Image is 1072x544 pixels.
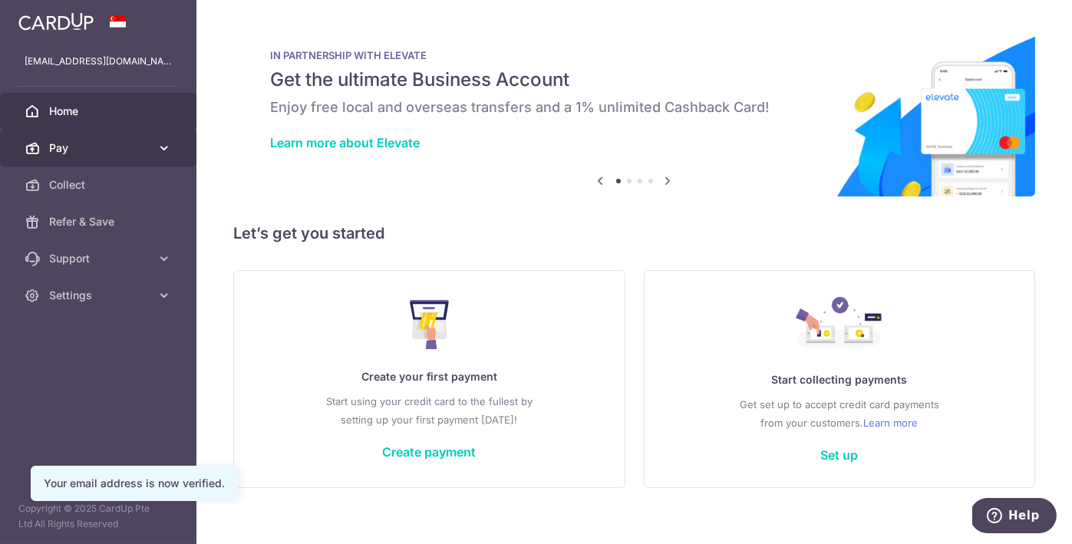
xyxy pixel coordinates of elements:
[382,444,476,460] a: Create payment
[820,447,858,463] a: Set up
[18,12,94,31] img: CardUp
[972,498,1057,536] iframe: Opens a widget where you can find more information
[25,54,172,69] p: [EMAIL_ADDRESS][DOMAIN_NAME]
[49,104,150,119] span: Home
[796,297,883,352] img: Collect Payment
[675,395,1004,432] p: Get set up to accept credit card payments from your customers.
[265,368,594,386] p: Create your first payment
[270,98,998,117] h6: Enjoy free local and overseas transfers and a 1% unlimited Cashback Card!
[863,414,918,432] a: Learn more
[49,251,150,266] span: Support
[44,476,225,491] div: Your email address is now verified.
[270,49,998,61] p: IN PARTNERSHIP WITH ELEVATE
[49,177,150,193] span: Collect
[49,214,150,229] span: Refer & Save
[49,140,150,156] span: Pay
[233,25,1035,196] img: Renovation banner
[270,135,420,150] a: Learn more about Elevate
[233,221,1035,246] h5: Let’s get you started
[410,300,449,349] img: Make Payment
[675,371,1004,389] p: Start collecting payments
[270,68,998,92] h5: Get the ultimate Business Account
[265,392,594,429] p: Start using your credit card to the fullest by setting up your first payment [DATE]!
[49,288,150,303] span: Settings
